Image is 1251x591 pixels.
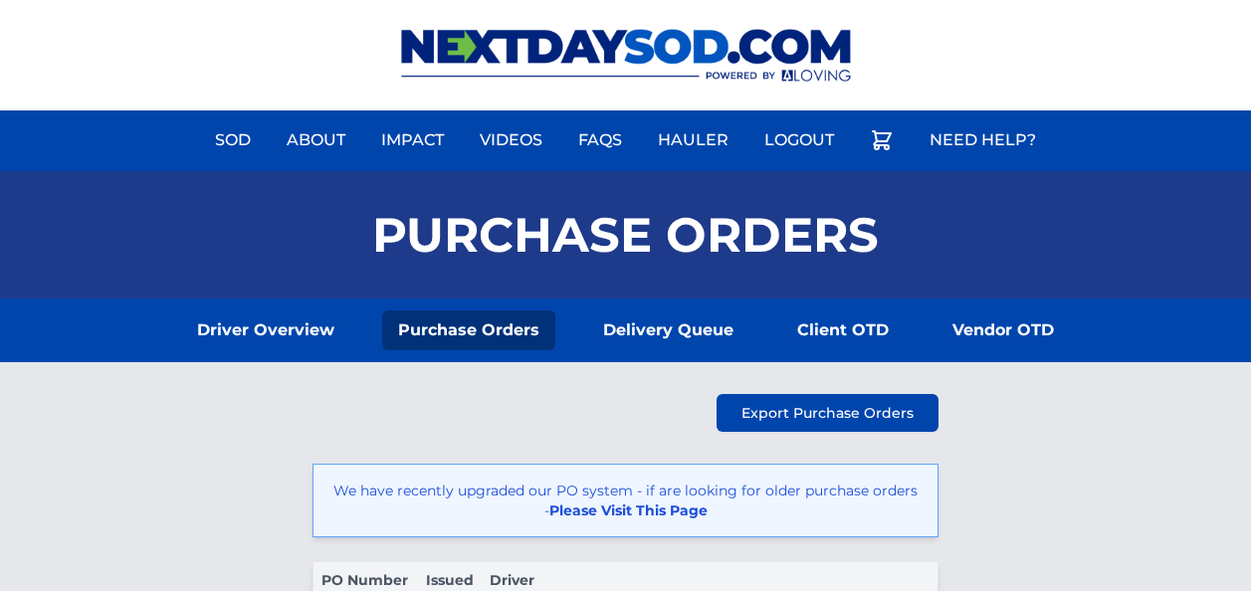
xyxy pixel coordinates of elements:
[752,116,846,164] a: Logout
[549,501,708,519] a: Please Visit This Page
[918,116,1048,164] a: Need Help?
[369,116,456,164] a: Impact
[646,116,740,164] a: Hauler
[382,310,555,350] a: Purchase Orders
[372,211,879,259] h1: Purchase Orders
[275,116,357,164] a: About
[587,310,749,350] a: Delivery Queue
[203,116,263,164] a: Sod
[329,481,922,520] p: We have recently upgraded our PO system - if are looking for older purchase orders -
[468,116,554,164] a: Videos
[566,116,634,164] a: FAQs
[181,310,350,350] a: Driver Overview
[741,403,914,423] span: Export Purchase Orders
[781,310,905,350] a: Client OTD
[937,310,1070,350] a: Vendor OTD
[717,394,938,432] a: Export Purchase Orders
